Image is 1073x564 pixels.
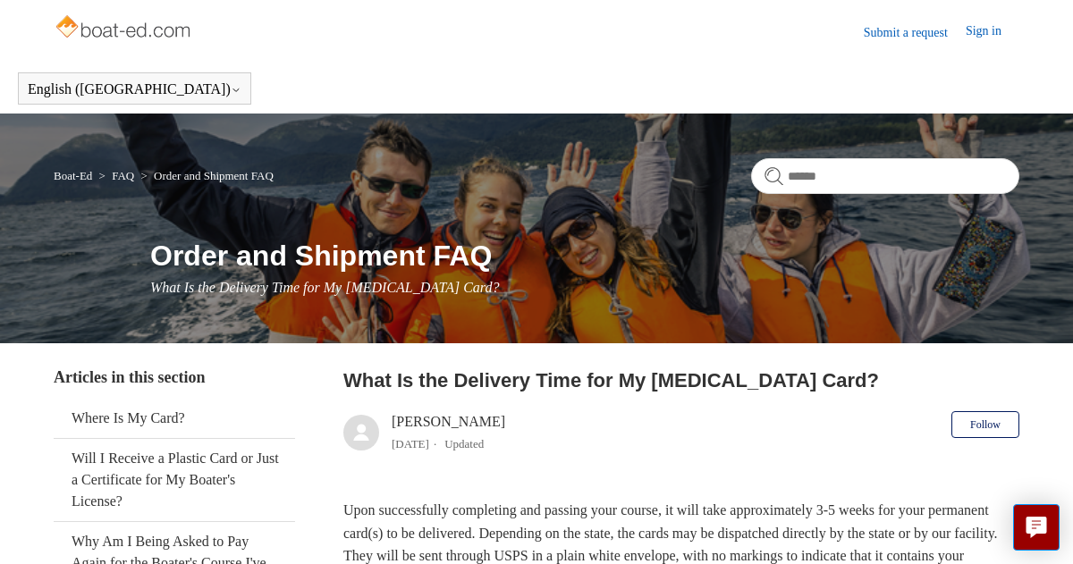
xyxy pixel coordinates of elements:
input: Search [751,158,1019,194]
time: 05/09/2024, 13:28 [392,437,429,450]
h1: Order and Shipment FAQ [150,234,1019,277]
li: Updated [444,437,484,450]
a: Where Is My Card? [54,399,295,438]
li: Order and Shipment FAQ [137,169,273,182]
div: [PERSON_NAME] [392,411,505,454]
li: FAQ [96,169,138,182]
h2: What Is the Delivery Time for My Boating Card? [343,366,1019,395]
a: Boat-Ed [54,169,92,182]
span: Articles in this section [54,368,205,386]
a: FAQ [112,169,134,182]
a: Sign in [966,21,1019,43]
button: Live chat [1013,504,1060,551]
button: Follow Article [951,411,1019,438]
span: What Is the Delivery Time for My [MEDICAL_DATA] Card? [150,280,499,295]
a: Order and Shipment FAQ [154,169,274,182]
img: Boat-Ed Help Center home page [54,11,196,46]
li: Boat-Ed [54,169,96,182]
button: English ([GEOGRAPHIC_DATA]) [28,81,241,97]
a: Submit a request [864,23,966,42]
a: Will I Receive a Plastic Card or Just a Certificate for My Boater's License? [54,439,295,521]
